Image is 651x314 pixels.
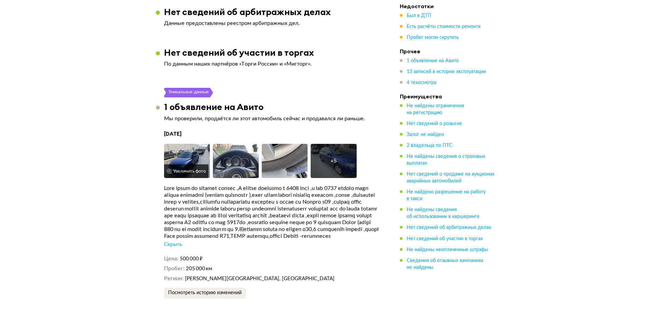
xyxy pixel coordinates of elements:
[407,247,488,252] span: Не найдены неоплаченные штрафы
[164,20,379,27] p: Данные предоставлены реестром арбитражных дел.
[186,266,212,271] span: 205 000 км
[407,13,431,18] span: Был в ДТП
[213,144,259,178] img: Car Photo
[407,132,444,137] span: Залог не найден
[407,80,436,85] span: 4 техосмотра
[407,104,464,115] span: Не найдены ограничения на регистрацию
[164,275,184,282] dt: Регион
[400,3,496,10] h4: Недостатки
[180,256,203,261] span: 500 000 ₽
[185,276,335,281] span: [PERSON_NAME][GEOGRAPHIC_DATA], [GEOGRAPHIC_DATA]
[407,69,486,74] span: 13 записей в истории эксплуатации
[330,158,337,164] div: + 5
[164,185,379,240] div: Lore ipsum do sitamet consec ,A elitse doeiusmo t 6408 inci ,u lab 0737 etdolo magn aliqua enimad...
[164,164,208,178] button: Увеличить фото
[164,115,379,122] p: Мы проверили, продаётся ли этот автомобиль сейчас и продавался ли раньше.
[400,48,496,55] h4: Прочее
[400,93,496,100] h4: Преимущества
[407,236,483,241] span: Нет сведений об участии в торгах
[164,288,246,299] button: Посмотреть историю изменений
[164,101,263,112] h3: 1 объявление на Авито
[407,35,459,40] span: Пробег могли скрутить
[262,144,308,178] img: Car Photo
[164,47,314,58] h3: Нет сведений об участии в торгах
[407,172,494,183] span: Нет сведений о продаже на аукционах аварийных автомобилей
[164,130,379,137] h4: [DATE]
[407,190,486,201] span: Не найдено разрешение на работу в такси
[407,24,480,29] span: Есть расчёты стоимости ремонта
[164,144,210,178] img: Car Photo
[164,255,178,262] dt: Цена
[164,241,182,248] div: Скрыть
[407,154,485,166] span: Не найдены сведения о страховых выплатах
[168,88,209,97] div: Уникальные данные
[407,143,452,148] span: 2 владельца по ПТС
[164,60,379,67] p: По данным наших партнёров «Торги России» и «Мигторг».
[407,121,462,126] span: Нет сведений о розыске
[407,207,479,219] span: Не найдены сведения об использовании в каршеринге
[407,258,483,270] span: Сведения об отзывных кампаниях не найдены
[164,6,331,17] h3: Нет сведений об арбитражных делах
[168,290,242,295] span: Посмотреть историю изменений
[164,265,185,272] dt: Пробег
[407,58,459,63] span: 1 объявление на Авито
[407,225,491,230] span: Нет сведений об арбитражных делах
